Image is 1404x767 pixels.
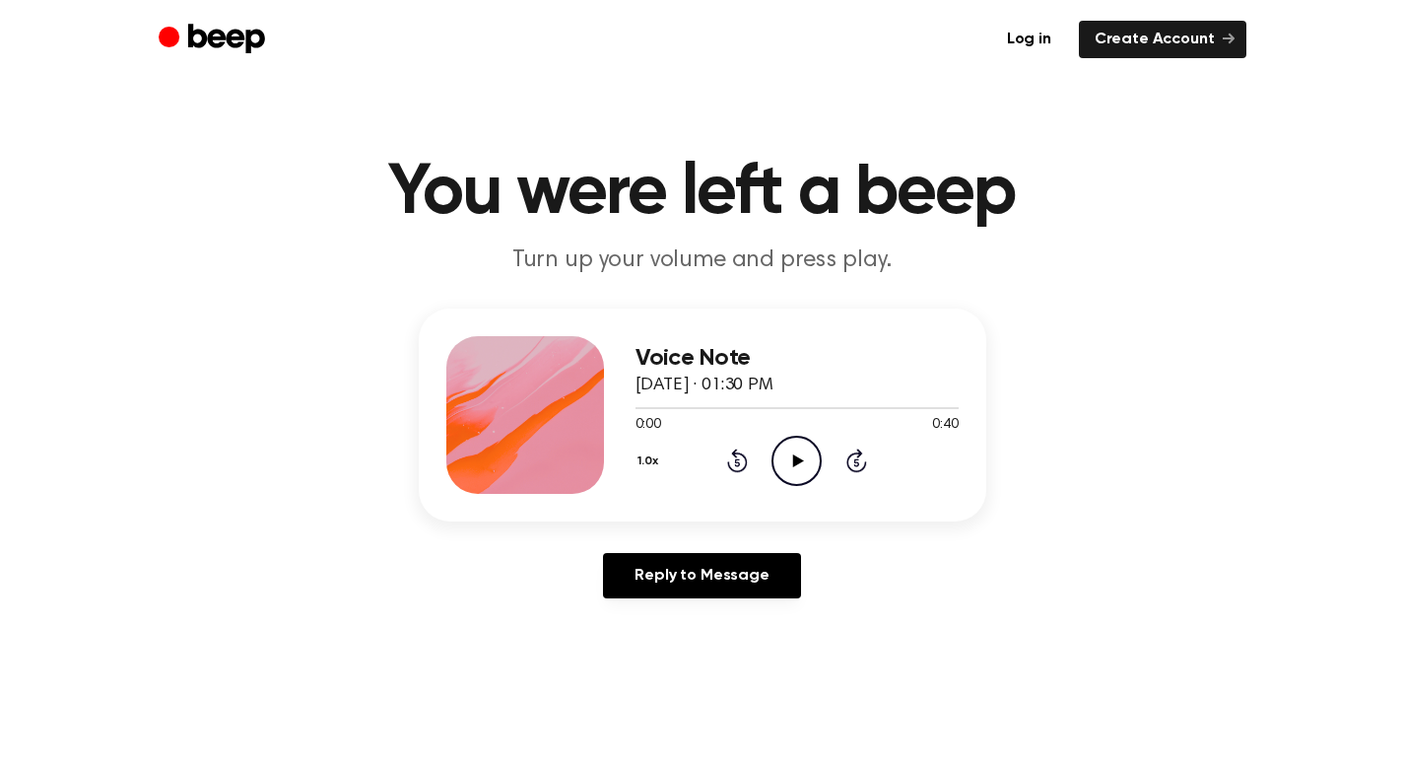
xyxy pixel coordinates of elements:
[635,377,773,394] span: [DATE] · 01:30 PM
[635,445,666,478] button: 1.0x
[198,158,1207,229] h1: You were left a beep
[1079,21,1246,58] a: Create Account
[603,553,800,598] a: Reply to Message
[635,415,661,436] span: 0:00
[991,21,1067,58] a: Log in
[159,21,270,59] a: Beep
[932,415,958,436] span: 0:40
[635,345,959,372] h3: Voice Note
[324,244,1081,277] p: Turn up your volume and press play.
